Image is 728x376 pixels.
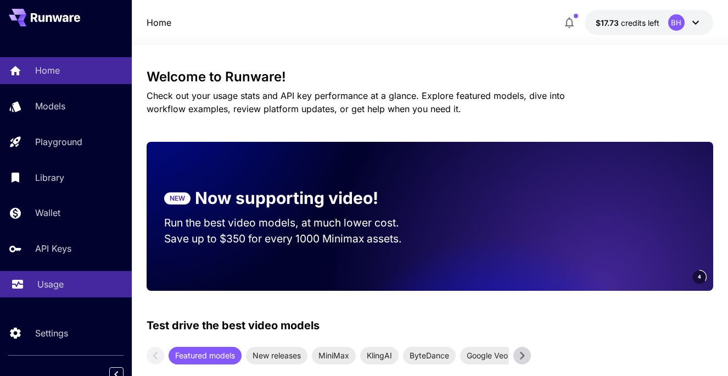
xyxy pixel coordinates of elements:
[169,347,242,364] div: Featured models
[312,350,356,361] span: MiniMax
[35,206,60,219] p: Wallet
[312,347,356,364] div: MiniMax
[147,16,171,29] a: Home
[170,193,185,203] p: NEW
[35,242,71,255] p: API Keys
[698,273,701,281] span: 4
[35,135,82,148] p: Playground
[460,350,514,361] span: Google Veo
[147,317,320,334] p: Test drive the best video models
[246,350,307,361] span: New releases
[35,327,68,340] p: Settings
[460,347,514,364] div: Google Veo
[169,350,242,361] span: Featured models
[585,10,713,35] button: $17.72785BH
[596,17,659,29] div: $17.72785
[35,99,65,113] p: Models
[147,69,713,85] h3: Welcome to Runware!
[246,347,307,364] div: New releases
[35,64,60,77] p: Home
[35,171,64,184] p: Library
[596,18,621,27] span: $17.73
[147,16,171,29] nav: breadcrumb
[164,215,412,231] p: Run the best video models, at much lower cost.
[164,231,412,247] p: Save up to $350 for every 1000 Minimax assets.
[360,347,399,364] div: KlingAI
[147,90,565,114] span: Check out your usage stats and API key performance at a glance. Explore featured models, dive int...
[621,18,659,27] span: credits left
[37,278,64,291] p: Usage
[403,350,456,361] span: ByteDance
[195,186,378,211] p: Now supporting video!
[668,14,685,31] div: BH
[360,350,399,361] span: KlingAI
[403,347,456,364] div: ByteDance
